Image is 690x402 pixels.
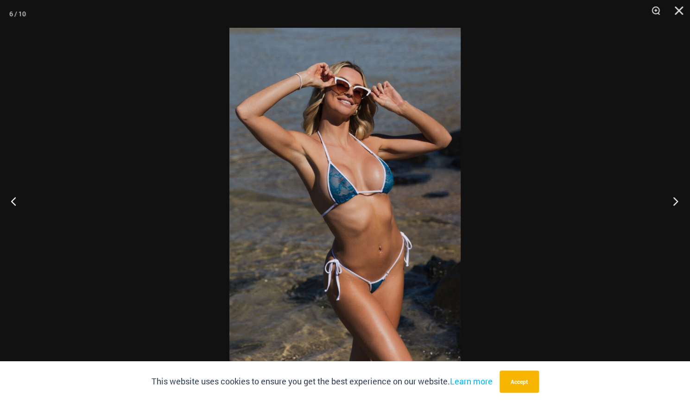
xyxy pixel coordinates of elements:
[450,376,493,387] a: Learn more
[229,28,461,374] img: Waves Breaking Ocean 312 Top 456 Bottom 06
[655,178,690,224] button: Next
[152,375,493,389] p: This website uses cookies to ensure you get the best experience on our website.
[500,371,539,393] button: Accept
[9,7,26,21] div: 6 / 10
